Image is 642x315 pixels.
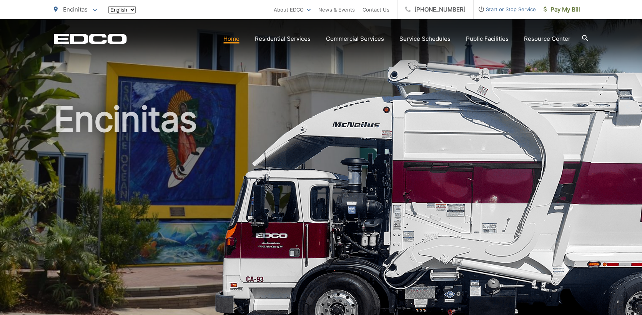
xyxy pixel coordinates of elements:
[54,33,127,44] a: EDCD logo. Return to the homepage.
[223,34,240,43] a: Home
[544,5,580,14] span: Pay My Bill
[326,34,384,43] a: Commercial Services
[399,34,451,43] a: Service Schedules
[274,5,311,14] a: About EDCO
[466,34,509,43] a: Public Facilities
[363,5,389,14] a: Contact Us
[108,6,136,13] select: Select a language
[255,34,311,43] a: Residential Services
[524,34,570,43] a: Resource Center
[63,6,88,13] span: Encinitas
[318,5,355,14] a: News & Events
